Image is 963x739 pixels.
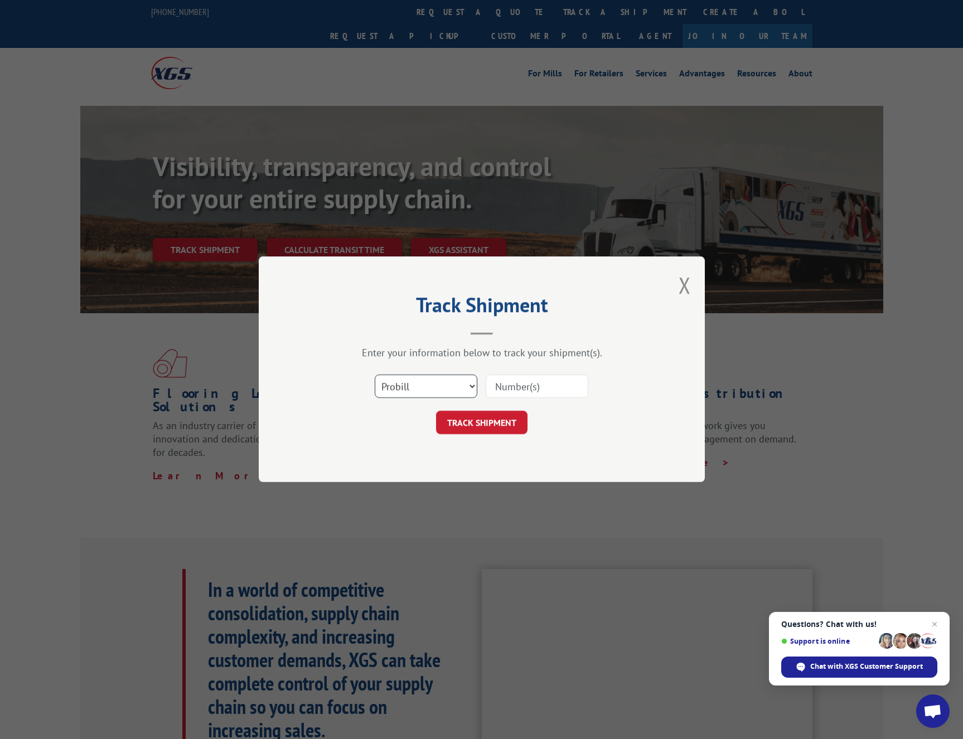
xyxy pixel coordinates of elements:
div: Enter your information below to track your shipment(s). [314,347,649,359]
span: Questions? Chat with us! [781,620,937,629]
span: Support is online [781,637,875,645]
button: TRACK SHIPMENT [436,411,528,435]
span: Chat with XGS Customer Support [810,662,923,672]
button: Close modal [679,270,691,300]
input: Number(s) [486,375,588,398]
a: Open chat [916,694,950,728]
span: Chat with XGS Customer Support [781,657,937,678]
h2: Track Shipment [314,297,649,318]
